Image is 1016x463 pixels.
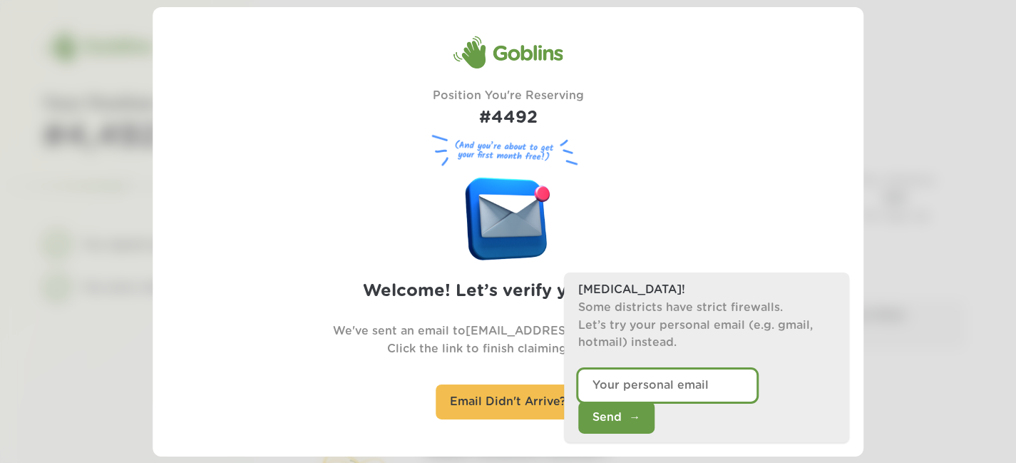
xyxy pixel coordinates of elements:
h3: [MEDICAL_DATA]! [578,281,835,299]
div: Goblins [453,35,563,69]
button: Send [578,402,655,434]
h1: #4492 [433,105,584,131]
div: Email Didn't Arrive? [436,385,580,419]
input: Your personal email [578,370,756,402]
p: We've sent an email to [EMAIL_ADDRESS][DOMAIN_NAME] . Click the link to finish claiming your spot. [333,322,684,358]
h2: Welcome! Let’s verify your email. [363,278,653,305]
div: Position You're Reserving [433,87,584,131]
p: Some districts have strict firewalls. Let’s try your personal email (e.g. gmail, hotmail) instead. [578,299,835,352]
figure: (And you’re about to get your first month free!) [426,131,590,171]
